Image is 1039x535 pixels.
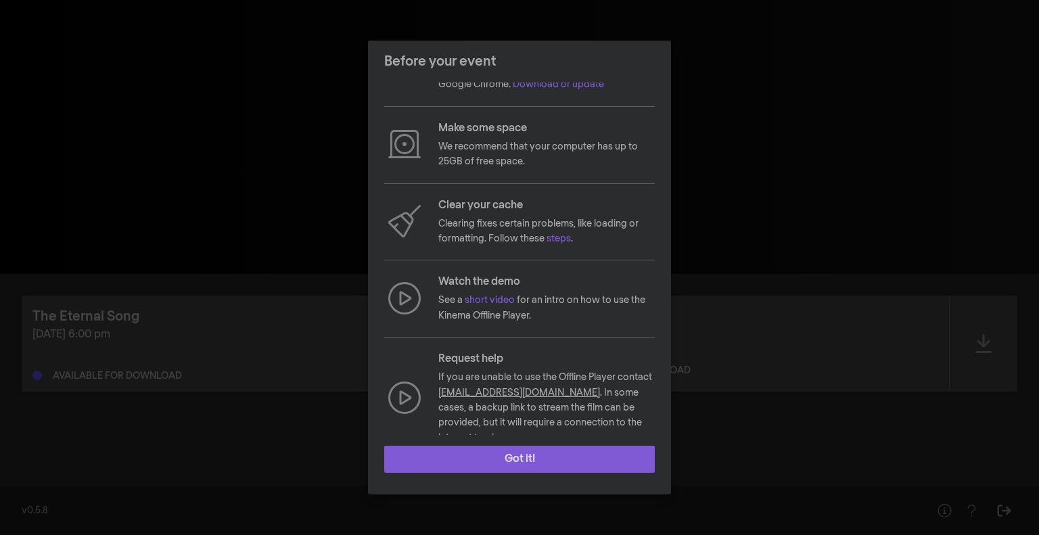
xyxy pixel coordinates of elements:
p: Clearing fixes certain problems, like loading or formatting. Follow these . [438,216,655,247]
a: steps [547,234,571,243]
p: We recommend that your computer has up to 25GB of free space. [438,139,655,170]
a: short video [465,296,515,305]
p: Clear your cache [438,197,655,214]
button: Got it! [384,446,655,473]
a: [EMAIL_ADDRESS][DOMAIN_NAME] [438,388,600,398]
p: Watch the demo [438,274,655,290]
header: Before your event [368,41,671,83]
p: See a for an intro on how to use the Kinema Offline Player. [438,293,655,323]
p: Request help [438,351,655,367]
p: If you are unable to use the Offline Player contact . In some cases, a backup link to stream the ... [438,370,655,446]
p: Make some space [438,120,655,137]
a: Download or update [513,80,604,89]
